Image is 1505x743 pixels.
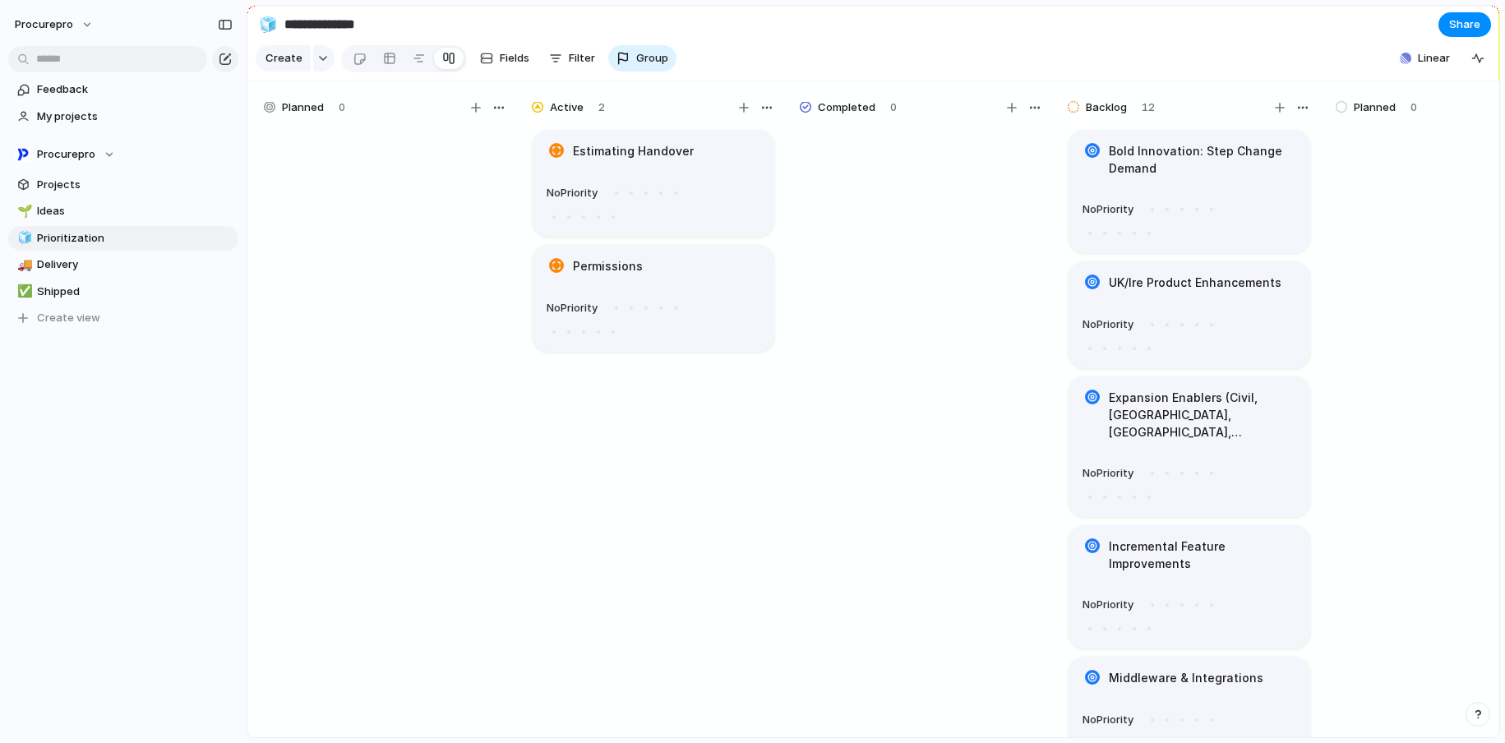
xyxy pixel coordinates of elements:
[37,230,233,247] span: Prioritization
[265,50,302,67] span: Create
[1109,274,1281,292] h1: UK/Ire Product Enhancements
[547,301,598,314] span: No Priority
[8,199,238,224] a: 🌱Ideas
[1069,525,1310,648] div: Incremental Feature ImprovementsNoPriority
[37,146,95,163] span: Procurepro
[256,45,311,72] button: Create
[1109,142,1296,177] h1: Bold Innovation: Step Change Demand
[17,256,29,275] div: 🚚
[1438,12,1491,37] button: Share
[1418,50,1450,67] span: Linear
[1142,99,1155,116] span: 12
[1069,261,1310,368] div: UK/Ire Product EnhancementsNoPriority
[573,257,643,275] h1: Permissions
[8,77,238,102] a: Feedback
[7,12,102,38] button: procurepro
[1083,317,1133,330] span: No Priority
[8,226,238,251] a: 🧊Prioritization
[37,108,233,125] span: My projects
[15,16,73,33] span: procurepro
[542,295,602,321] button: NoPriority
[15,203,31,219] button: 🌱
[1083,713,1133,726] span: No Priority
[8,142,238,167] button: Procurepro
[15,284,31,300] button: ✅
[1083,202,1133,215] span: No Priority
[1078,312,1138,338] button: NoPriority
[818,99,875,116] span: Completed
[1069,130,1310,253] div: Bold Innovation: Step Change DemandNoPriority
[37,256,233,273] span: Delivery
[533,130,774,237] div: Estimating HandoverNoPriority
[636,50,668,67] span: Group
[1410,99,1417,116] span: 0
[37,203,233,219] span: Ideas
[37,310,100,326] span: Create view
[37,284,233,300] span: Shipped
[17,282,29,301] div: ✅
[1078,196,1138,223] button: NoPriority
[1449,16,1480,33] span: Share
[37,177,233,193] span: Projects
[500,50,529,67] span: Fields
[542,180,602,206] button: NoPriority
[15,230,31,247] button: 🧊
[15,256,31,273] button: 🚚
[547,186,598,199] span: No Priority
[598,99,605,116] span: 2
[8,104,238,129] a: My projects
[1354,99,1396,116] span: Planned
[569,50,595,67] span: Filter
[17,202,29,221] div: 🌱
[550,99,584,116] span: Active
[1109,538,1296,572] h1: Incremental Feature Improvements
[8,279,238,304] a: ✅Shipped
[1078,707,1138,733] button: NoPriority
[1393,46,1457,71] button: Linear
[8,306,238,330] button: Create view
[259,13,277,35] div: 🧊
[37,81,233,98] span: Feedback
[542,45,602,72] button: Filter
[1069,376,1310,517] div: Expansion Enablers (Civil, [GEOGRAPHIC_DATA], [GEOGRAPHIC_DATA], [GEOGRAPHIC_DATA])NoPriority
[255,12,281,38] button: 🧊
[17,228,29,247] div: 🧊
[608,45,676,72] button: Group
[1083,466,1133,479] span: No Priority
[1109,669,1263,687] h1: Middleware & Integrations
[1083,598,1133,611] span: No Priority
[339,99,345,116] span: 0
[8,252,238,277] a: 🚚Delivery
[890,99,897,116] span: 0
[1078,460,1138,487] button: NoPriority
[573,142,694,160] h1: Estimating Handover
[1078,592,1138,618] button: NoPriority
[8,173,238,197] a: Projects
[282,99,324,116] span: Planned
[533,245,774,352] div: PermissionsNoPriority
[1109,389,1296,441] h1: Expansion Enablers (Civil, [GEOGRAPHIC_DATA], [GEOGRAPHIC_DATA], [GEOGRAPHIC_DATA])
[473,45,536,72] button: Fields
[1086,99,1127,116] span: Backlog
